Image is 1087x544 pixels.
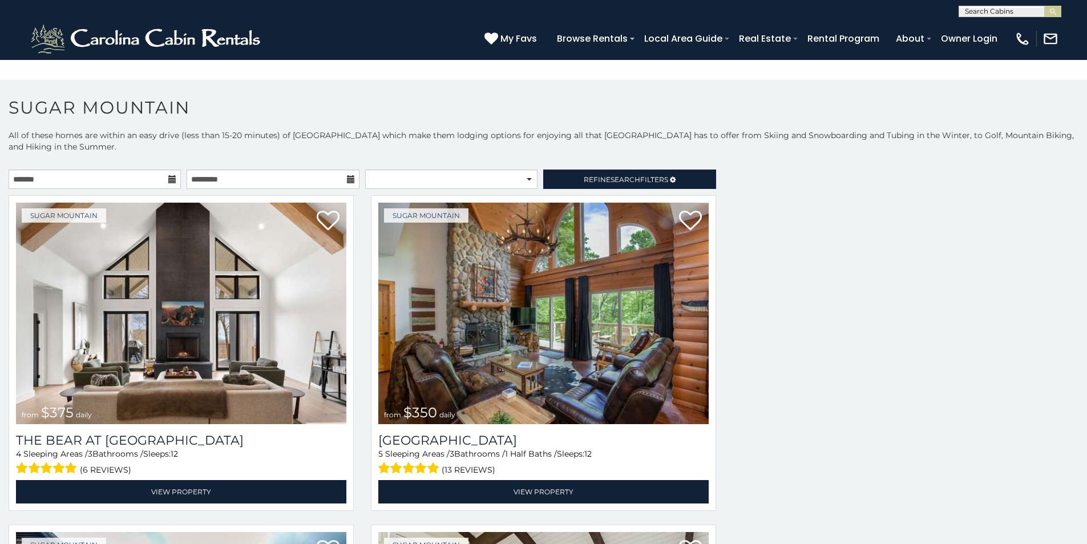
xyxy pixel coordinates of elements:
[378,433,709,448] a: [GEOGRAPHIC_DATA]
[439,410,455,419] span: daily
[378,433,709,448] h3: Grouse Moor Lodge
[1042,31,1058,47] img: mail-regular-white.png
[80,462,131,477] span: (6 reviews)
[1015,31,1031,47] img: phone-regular-white.png
[500,31,537,46] span: My Favs
[16,433,346,448] h3: The Bear At Sugar Mountain
[16,480,346,503] a: View Property
[505,449,557,459] span: 1 Half Baths /
[16,448,346,477] div: Sleeping Areas / Bathrooms / Sleeps:
[22,410,39,419] span: from
[16,433,346,448] a: The Bear At [GEOGRAPHIC_DATA]
[802,29,885,49] a: Rental Program
[378,449,383,459] span: 5
[611,175,640,184] span: Search
[584,449,592,459] span: 12
[378,203,709,424] img: Grouse Moor Lodge
[442,462,495,477] span: (13 reviews)
[935,29,1003,49] a: Owner Login
[403,404,437,421] span: $350
[171,449,178,459] span: 12
[378,203,709,424] a: Grouse Moor Lodge from $350 daily
[378,448,709,477] div: Sleeping Areas / Bathrooms / Sleeps:
[543,170,716,189] a: RefineSearchFilters
[16,203,346,424] a: The Bear At Sugar Mountain from $375 daily
[679,209,702,233] a: Add to favorites
[76,410,92,419] span: daily
[733,29,797,49] a: Real Estate
[41,404,74,421] span: $375
[484,31,540,46] a: My Favs
[29,22,265,56] img: White-1-2.png
[22,208,106,223] a: Sugar Mountain
[584,175,668,184] span: Refine Filters
[384,208,468,223] a: Sugar Mountain
[551,29,633,49] a: Browse Rentals
[88,449,92,459] span: 3
[378,480,709,503] a: View Property
[384,410,401,419] span: from
[639,29,728,49] a: Local Area Guide
[16,449,21,459] span: 4
[450,449,454,459] span: 3
[16,203,346,424] img: The Bear At Sugar Mountain
[890,29,930,49] a: About
[317,209,340,233] a: Add to favorites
